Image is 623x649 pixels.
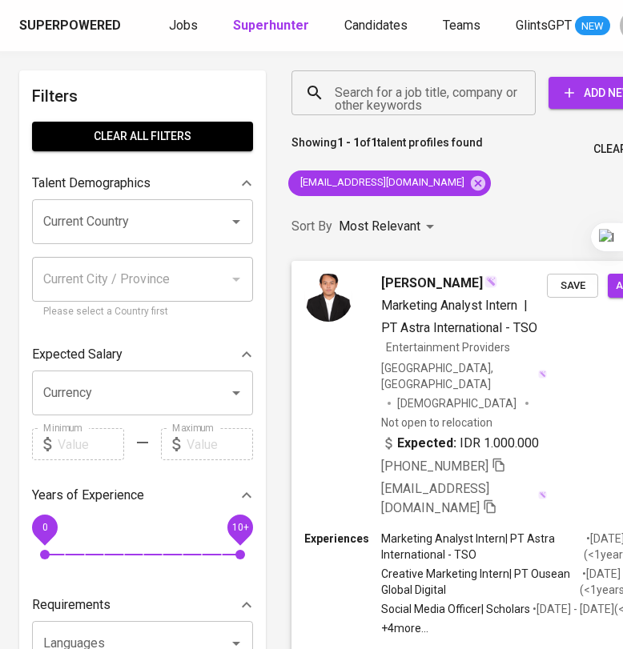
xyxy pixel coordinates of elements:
input: Value [187,428,253,460]
a: Candidates [344,16,411,36]
span: Candidates [344,18,408,33]
div: Requirements [32,589,253,621]
b: 1 [371,136,377,149]
span: [PHONE_NUMBER] [381,459,488,474]
button: Open [225,210,247,233]
span: Jobs [169,18,198,33]
p: Expected Salary [32,345,123,364]
h6: Filters [32,83,253,109]
span: Entertainment Providers [386,341,510,354]
div: Most Relevant [339,212,440,242]
div: Superpowered [19,17,121,35]
span: [DEMOGRAPHIC_DATA] [397,395,519,411]
p: Talent Demographics [32,174,151,193]
img: magic_wand.svg [538,491,547,499]
button: Save [547,274,598,298]
a: Jobs [169,16,201,36]
span: NEW [575,18,610,34]
p: Sort By [291,217,332,236]
span: Save [555,277,590,295]
span: PT Astra International - TSO [381,320,537,335]
p: Please select a Country first [43,304,242,320]
img: magic_wand.svg [538,370,547,379]
p: Not open to relocation [381,415,492,431]
button: Open [225,382,247,404]
a: Teams [443,16,484,36]
span: GlintsGPT [516,18,572,33]
span: Marketing Analyst Intern [381,298,517,313]
div: [EMAIL_ADDRESS][DOMAIN_NAME] [288,170,491,196]
p: Marketing Analyst Intern | PT Astra International - TSO [381,531,584,563]
p: Social Media Officer | Scholars [381,601,530,617]
b: Superhunter [233,18,309,33]
span: [EMAIL_ADDRESS][DOMAIN_NAME] [288,175,474,190]
span: | [524,296,528,315]
p: Years of Experience [32,486,144,505]
img: 3c81036d89d95b521f31a601d83feb51.jpg [304,274,352,322]
div: Expected Salary [32,339,253,371]
div: [GEOGRAPHIC_DATA], [GEOGRAPHIC_DATA] [381,360,547,392]
div: Years of Experience [32,479,253,511]
span: Clear All filters [45,126,240,146]
p: Requirements [32,595,111,615]
span: Teams [443,18,480,33]
a: Superhunter [233,16,312,36]
a: GlintsGPT NEW [516,16,610,36]
img: magic_wand.svg [484,275,497,288]
span: 0 [42,522,47,533]
span: 10+ [231,522,248,533]
input: Value [58,428,124,460]
span: [PERSON_NAME] [381,274,483,293]
p: Experiences [304,531,381,547]
p: Showing of talent profiles found [291,134,483,164]
b: Expected: [397,434,456,453]
div: Talent Demographics [32,167,253,199]
p: Creative Marketing Intern | PT Ousean Global Digital [381,566,580,598]
b: 1 - 1 [337,136,360,149]
a: Superpowered [19,17,124,35]
span: [EMAIL_ADDRESS][DOMAIN_NAME] [381,481,489,515]
p: Most Relevant [339,217,420,236]
button: Clear All filters [32,122,253,151]
div: IDR 1.000.000 [381,434,539,453]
